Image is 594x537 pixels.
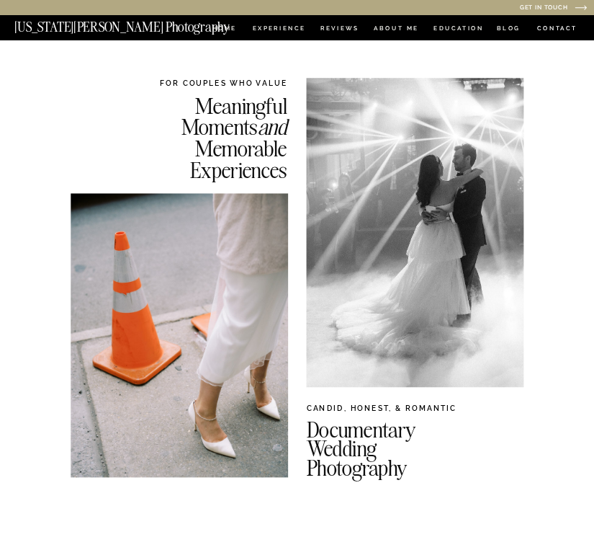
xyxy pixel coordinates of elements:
a: HOME [210,25,238,34]
a: Get in Touch [419,4,568,12]
a: [US_STATE][PERSON_NAME] Photography [14,20,263,29]
a: REVIEWS [320,25,358,34]
h2: Meaningful Moments Memorable Experiences [131,95,287,180]
h2: CANDID, HONEST, & ROMANTIC [307,403,524,418]
a: EDUCATION [433,25,485,34]
a: BLOG [497,25,521,34]
i: and [258,114,287,141]
h2: Documentary Wedding Photography [307,420,568,470]
h2: FOR COUPLES WHO VALUE [131,79,287,89]
a: CONTACT [536,23,577,34]
a: ABOUT ME [374,25,419,34]
a: Experience [253,25,305,34]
